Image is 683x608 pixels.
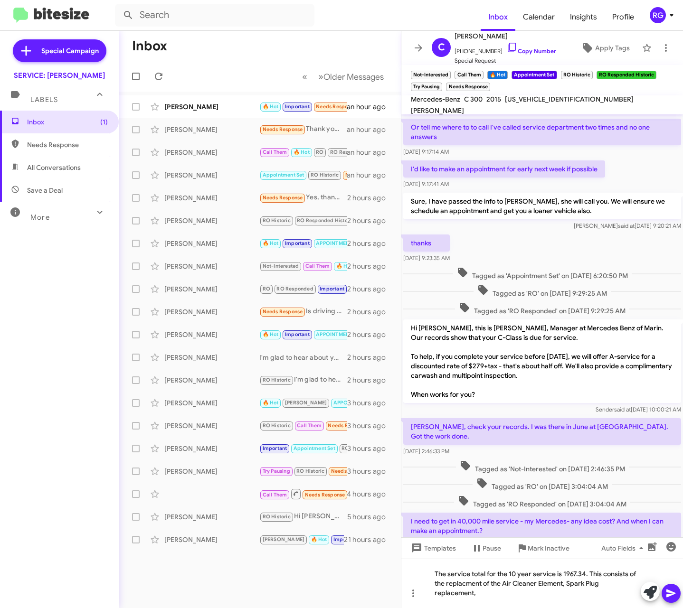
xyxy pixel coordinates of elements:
[605,3,642,31] a: Profile
[285,400,327,406] span: [PERSON_NAME]
[263,217,291,224] span: RO Historic
[164,467,259,476] div: [PERSON_NAME]
[331,468,371,474] span: Needs Response
[455,71,483,79] small: Call Them
[473,477,612,491] span: Tagged as 'RO' on [DATE] 3:04:04 AM
[259,443,347,454] div: That's wonderful! Thank you so much [PERSON_NAME] for making this look seamless.
[347,375,393,385] div: 2 hours ago
[483,540,501,557] span: Pause
[562,3,605,31] a: Insights
[347,125,393,134] div: an hour ago
[164,353,259,362] div: [PERSON_NAME]
[316,331,362,337] span: APPOINTMENT SET
[259,215,347,226] div: We are also open [DATE] if that works for you
[285,103,310,110] span: Important
[464,95,483,103] span: C 300
[455,302,629,316] span: Tagged as 'RO Responded' on [DATE] 9:29:25 AM
[347,170,393,180] div: an hour ago
[574,222,681,229] span: [PERSON_NAME] [DATE] 9:20:21 AM
[259,261,347,271] div: Any idea of the cost?
[263,286,270,292] span: RO
[347,467,393,476] div: 3 hours ago
[30,213,50,222] span: More
[347,444,393,453] div: 3 hours ago
[311,172,339,178] span: RO Historic
[164,216,259,225] div: [PERSON_NAME]
[27,163,81,172] span: All Conversations
[481,3,515,31] span: Inbox
[316,149,323,155] span: RO
[41,46,99,56] span: Special Campaign
[27,117,108,127] span: Inbox
[438,40,445,55] span: C
[446,83,490,91] small: Needs Response
[285,240,310,246] span: Important
[454,495,630,509] span: Tagged as 'RO Responded' on [DATE] 3:04:04 AM
[164,512,259,522] div: [PERSON_NAME]
[259,397,347,408] div: The service itself was fine. I think the check in and check out process could be better
[30,95,58,104] span: Labels
[164,375,259,385] div: [PERSON_NAME]
[164,398,259,408] div: [PERSON_NAME]
[347,307,393,317] div: 2 hours ago
[464,540,509,557] button: Pause
[305,492,345,498] span: Needs Response
[276,286,313,292] span: RO Responded
[347,489,393,499] div: 4 hours ago
[164,284,259,294] div: [PERSON_NAME]
[403,180,449,187] span: [DATE] 9:17:41 AM
[27,140,108,150] span: Needs Response
[259,534,344,545] div: Hi, it's past 4pm. What is the status on delivering my car?
[403,448,449,455] span: [DATE] 2:46:33 PM
[345,172,386,178] span: Needs Response
[297,67,389,86] nav: Page navigation example
[320,286,344,292] span: Important
[164,262,259,271] div: [PERSON_NAME]
[347,193,393,203] div: 2 hours ago
[263,514,291,520] span: RO Historic
[330,149,367,155] span: RO Responded
[259,420,347,431] div: can you call me please b
[403,160,605,178] p: I'd like to make an appointment for early next week if possible
[486,95,501,103] span: 2015
[115,4,314,27] input: Search
[528,540,569,557] span: Mark Inactive
[285,331,310,337] span: Important
[455,30,556,42] span: [PERSON_NAME]
[263,422,291,429] span: RO Historic
[323,72,384,82] span: Older Messages
[597,71,656,79] small: RO Responded Historic
[27,186,63,195] span: Save a Deal
[318,71,323,83] span: »
[403,319,681,403] p: Hi [PERSON_NAME], this is [PERSON_NAME], Manager at Mercedes Benz of Marin. Our records show that...
[263,263,299,269] span: Not-Interested
[263,400,279,406] span: 🔥 Hot
[411,106,464,115] span: [PERSON_NAME]
[294,149,310,155] span: 🔥 Hot
[512,71,557,79] small: Appointment Set
[403,148,449,155] span: [DATE] 9:17:14 AM
[515,3,562,31] a: Calendar
[403,234,450,252] p: thanks
[259,238,347,249] div: Would you like to come in [DATE]? we can reserve a loaner
[618,222,635,229] span: said at
[259,169,347,180] div: yes thank you
[259,101,347,112] div: Thanks so much!
[347,148,393,157] div: an hour ago
[316,240,362,246] span: APPOINTMENT SET
[487,71,508,79] small: 🔥 Hot
[294,445,335,451] span: Appointment Set
[263,172,304,178] span: Appointment Set
[263,195,303,201] span: Needs Response
[328,422,368,429] span: Needs Response
[259,147,347,158] div: The transmission filter and fluid change is due
[347,421,393,430] div: 3 hours ago
[259,329,347,340] div: Yes, thank you. [PERSON_NAME] is always great.
[333,536,358,543] span: Important
[164,535,259,544] div: [PERSON_NAME]
[305,263,330,269] span: Call Them
[263,240,279,246] span: 🔥 Hot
